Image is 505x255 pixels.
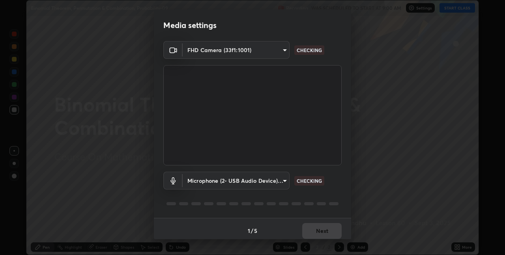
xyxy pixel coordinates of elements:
p: CHECKING [297,47,322,54]
div: FHD Camera (33f1:1001) [183,172,290,189]
h2: Media settings [163,20,217,30]
h4: 1 [248,227,250,235]
p: CHECKING [297,177,322,184]
h4: / [251,227,253,235]
div: FHD Camera (33f1:1001) [183,41,290,59]
h4: 5 [254,227,257,235]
